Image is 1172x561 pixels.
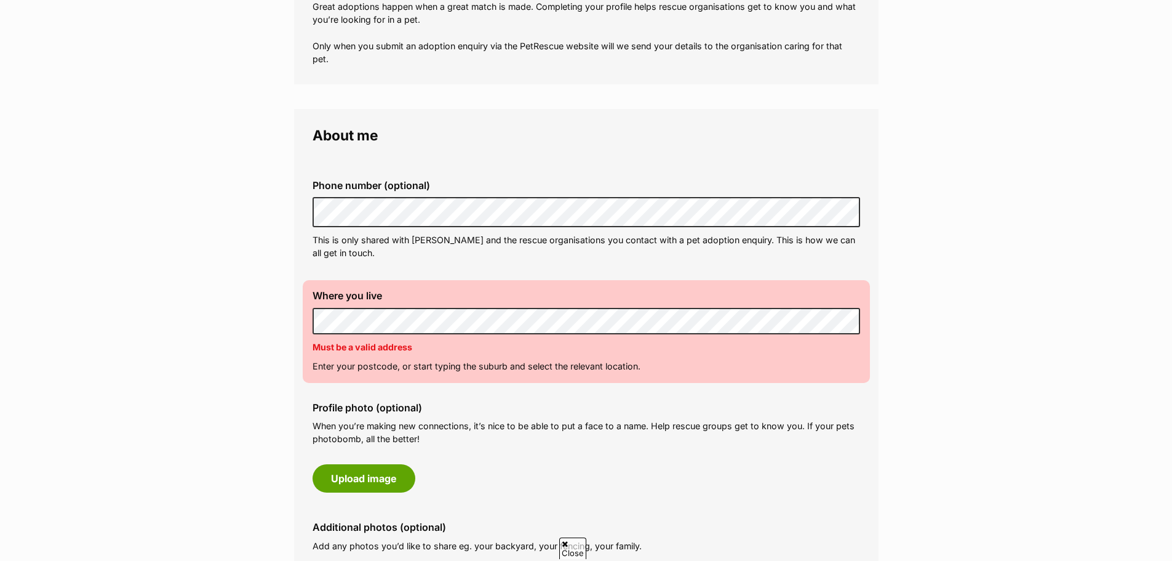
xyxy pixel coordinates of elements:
label: Additional photos (optional) [313,522,860,533]
p: Enter your postcode, or start typing the suburb and select the relevant location. [313,360,860,373]
p: Add any photos you’d like to share eg. your backyard, your fencing, your family. [313,539,860,552]
label: Phone number (optional) [313,180,860,191]
label: Profile photo (optional) [313,402,860,413]
span: Close [559,538,586,559]
p: When you’re making new connections, it’s nice to be able to put a face to a name. Help rescue gro... [313,419,860,446]
label: Where you live [313,290,860,301]
p: Must be a valid address [313,341,860,353]
p: This is only shared with [PERSON_NAME] and the rescue organisations you contact with a pet adopti... [313,233,860,260]
button: Upload image [313,464,415,493]
legend: About me [313,127,860,143]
